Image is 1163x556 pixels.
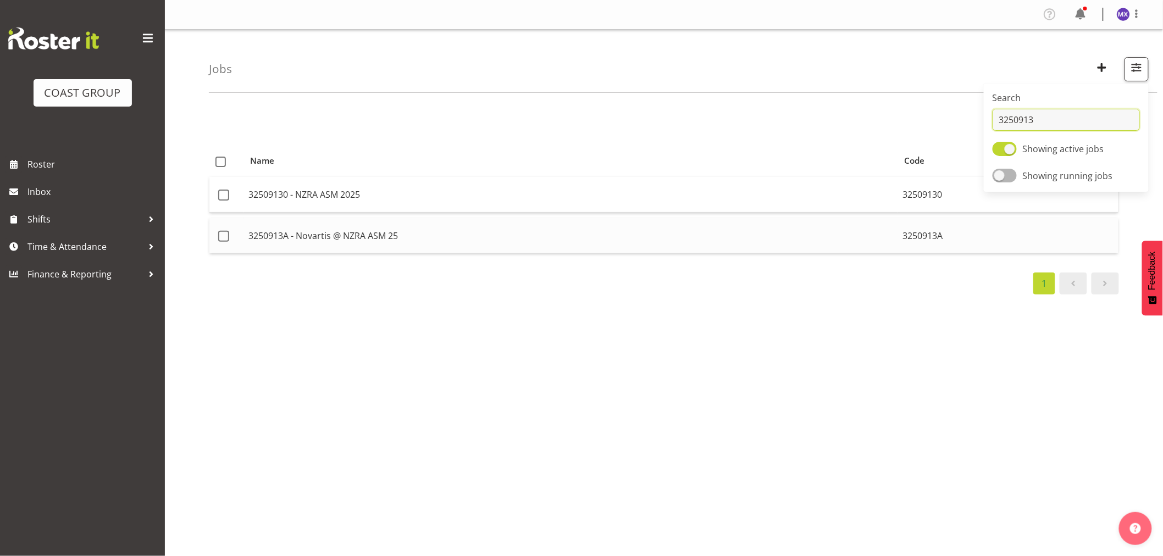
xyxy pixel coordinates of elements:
span: Feedback [1148,252,1158,290]
td: 32509130 - NZRA ASM 2025 [244,177,898,213]
span: Finance & Reporting [27,266,143,282]
span: Name [250,154,274,167]
span: Roster [27,156,159,173]
button: Create New Job [1090,57,1114,81]
td: 32509130 [898,177,1118,213]
img: Rosterit website logo [8,27,99,49]
h4: Jobs [209,63,232,75]
span: Shifts [27,211,143,227]
div: COAST GROUP [45,85,121,101]
button: Filter Jobs [1125,57,1149,81]
img: help-xxl-2.png [1130,523,1141,534]
td: 3250913A [898,218,1118,253]
span: Code [905,154,925,167]
label: Search [993,91,1140,104]
td: 3250913A - Novartis @ NZRA ASM 25 [244,218,898,253]
span: Time & Attendance [27,238,143,255]
span: Inbox [27,184,159,200]
input: Search by name/code/number [993,109,1140,131]
span: Showing active jobs [1023,143,1104,155]
button: Feedback - Show survey [1142,241,1163,315]
img: michelle-xiang8229.jpg [1117,8,1130,21]
span: Showing running jobs [1023,170,1113,182]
